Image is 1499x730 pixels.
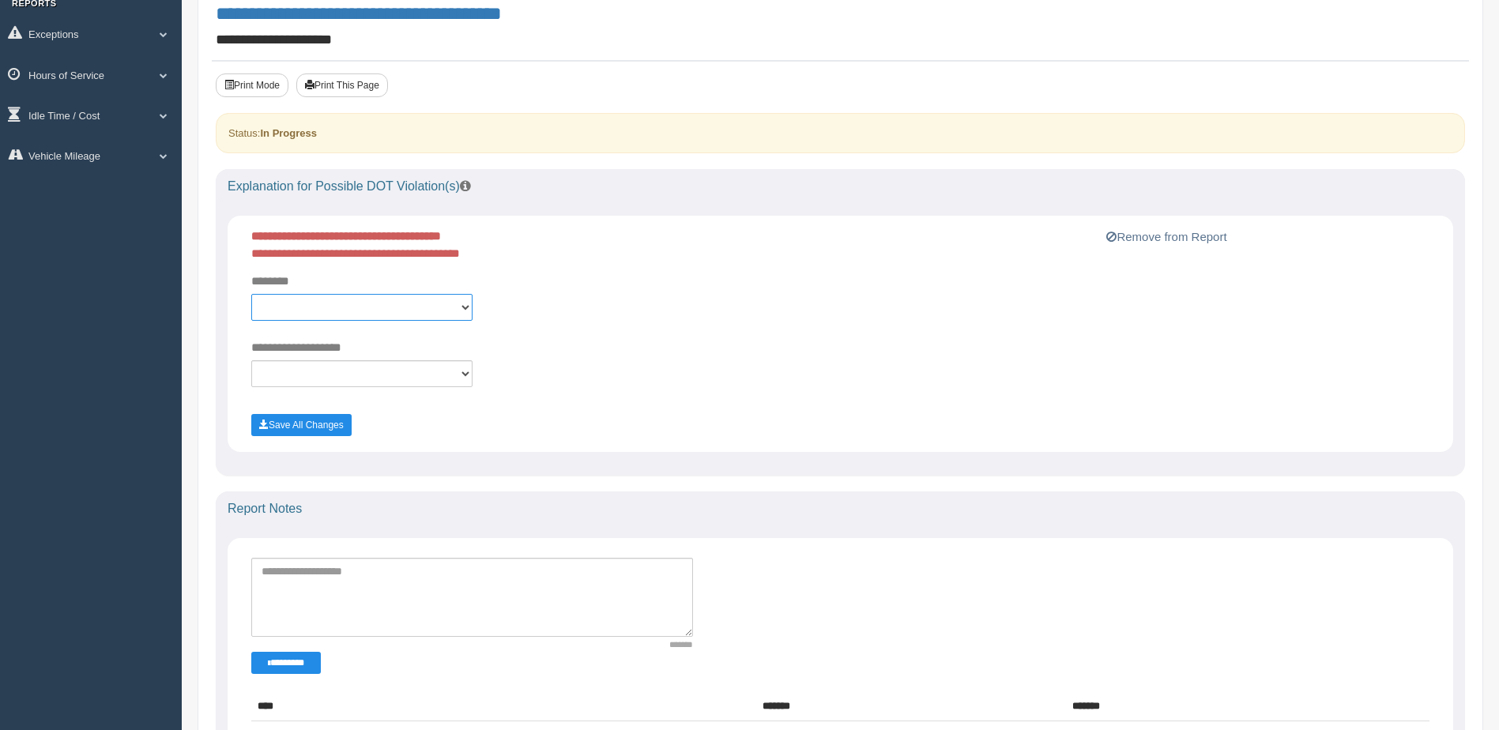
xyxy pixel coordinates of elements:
div: Report Notes [216,491,1465,526]
button: Save [251,414,352,436]
button: Remove from Report [1102,228,1231,246]
div: Status: [216,113,1465,153]
button: Change Filter Options [251,652,321,674]
button: Print Mode [216,73,288,97]
button: Print This Page [296,73,388,97]
div: Explanation for Possible DOT Violation(s) [216,169,1465,204]
strong: In Progress [260,127,317,139]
